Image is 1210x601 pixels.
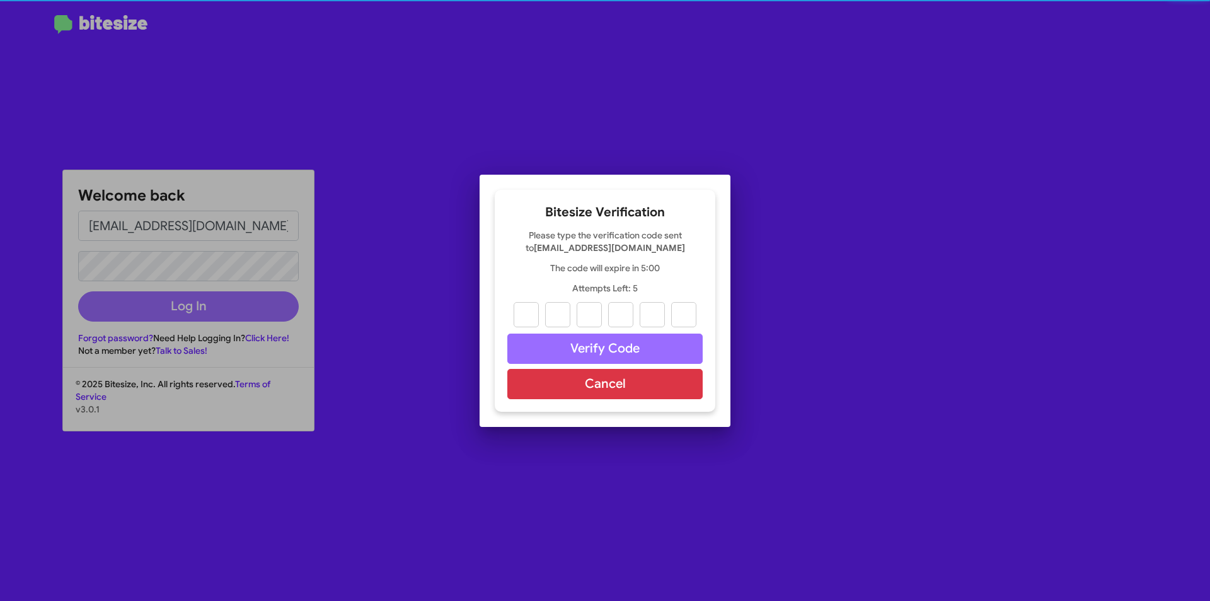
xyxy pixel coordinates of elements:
[507,369,703,399] button: Cancel
[507,334,703,364] button: Verify Code
[507,202,703,223] h2: Bitesize Verification
[507,262,703,274] p: The code will expire in 5:00
[507,282,703,295] p: Attempts Left: 5
[507,229,703,254] p: Please type the verification code sent to
[534,242,685,254] strong: [EMAIL_ADDRESS][DOMAIN_NAME]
